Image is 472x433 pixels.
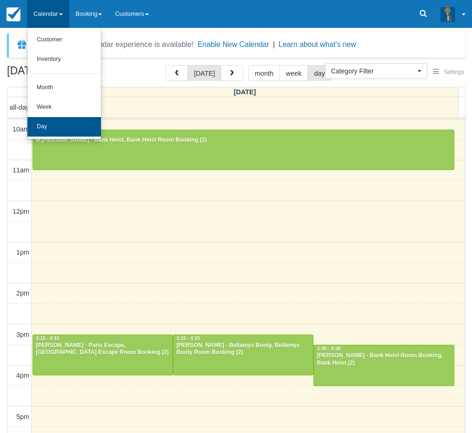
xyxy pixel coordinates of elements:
span: 10am [13,125,29,133]
span: Category Filter [331,66,415,76]
div: [PERSON_NAME] - Bank Heist, Bank Heist Room Booking (2) [35,137,452,144]
a: Customer [27,30,101,50]
span: 3:30 - 4:30 [317,346,340,351]
a: 3:15 - 4:15[PERSON_NAME] - Bellamys Booty, Bellamys Booty Room Booking (2) [173,335,313,375]
span: 12pm [13,208,29,215]
span: all-day [10,104,29,111]
button: week [279,65,308,81]
span: 1pm [16,249,29,256]
button: Settings [427,66,470,79]
a: Week [27,98,101,117]
button: month [248,65,280,81]
span: 3:15 - 4:15 [176,336,200,341]
span: | [273,40,275,48]
a: Learn about what's new [279,40,356,48]
img: checkfront-main-nav-mini-logo.png [7,7,20,21]
span: 2pm [16,289,29,297]
div: A new Booking Calendar experience is available! [31,39,194,50]
div: [PERSON_NAME] - Bellamys Booty, Bellamys Booty Room Booking (2) [176,342,311,357]
a: Month [27,78,101,98]
span: Settings [444,69,464,75]
div: [PERSON_NAME] - Paris Escape, [GEOGRAPHIC_DATA] Escape Room Booking (2) [35,342,170,357]
span: 5pm [16,413,29,420]
a: 3:30 - 4:30[PERSON_NAME] - Bank Heist Room Booking, Bank Heist (2) [313,345,454,386]
div: [PERSON_NAME] - Bank Heist Room Booking, Bank Heist (2) [316,352,451,367]
a: Day [27,117,101,137]
button: Category Filter [325,63,427,79]
a: Inventory [27,50,101,69]
button: day [307,65,331,81]
span: 3:15 - 4:15 [36,336,60,341]
img: A3 [440,7,455,21]
span: 4pm [16,372,29,379]
a: 10:15 - 11:15[PERSON_NAME] - Bank Heist, Bank Heist Room Booking (2) [33,130,454,171]
ul: Calendar [27,28,101,139]
span: [DATE] [234,88,256,96]
button: Enable New Calendar [198,40,269,49]
h2: [DATE] [7,65,125,82]
a: 3:15 - 4:15[PERSON_NAME] - Paris Escape, [GEOGRAPHIC_DATA] Escape Room Booking (2) [33,335,173,375]
button: [DATE] [187,65,221,81]
span: 3pm [16,331,29,338]
span: 11am [13,166,29,174]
